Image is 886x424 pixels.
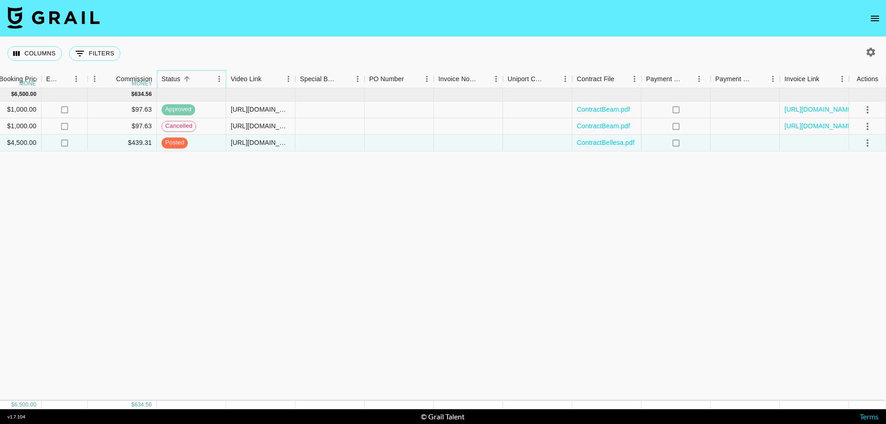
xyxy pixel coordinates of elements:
a: ContractBellesa.pdf [577,138,635,147]
div: Special Booking Type [295,70,365,88]
div: Payment Sent [641,70,711,88]
button: select merge strategy [860,102,875,118]
button: Menu [69,72,83,86]
a: ContractBeam.pdf [577,121,630,131]
button: Sort [682,72,695,85]
div: Payment Sent Date [715,70,753,88]
div: $ [132,401,135,409]
button: Sort [262,72,275,85]
div: 6,500.00 [14,90,36,98]
div: Uniport Contact Email [503,70,572,88]
button: Sort [614,72,627,85]
button: Menu [766,72,780,86]
div: Video Link [231,70,262,88]
div: 6,500.00 [14,401,36,409]
div: Commission [116,70,152,88]
button: Sort [753,72,766,85]
div: $97.63 [88,102,157,118]
div: Payment Sent Date [711,70,780,88]
button: Menu [835,72,849,86]
button: Menu [420,72,434,86]
a: [URL][DOMAIN_NAME] [784,105,854,114]
button: Select columns [7,46,62,61]
button: Sort [180,72,193,85]
div: PO Number [365,70,434,88]
div: Invoice Link [780,70,849,88]
img: Grail Talent [7,6,100,29]
div: v 1.7.104 [7,414,25,420]
div: $ [11,401,14,409]
div: Status [157,70,226,88]
button: Sort [404,72,417,85]
div: © Grail Talent [421,412,465,421]
div: https://www.youtube.com/watch?v=IuaUtMj2eQA [231,105,290,114]
button: Sort [545,72,558,85]
div: Expenses: Remove Commission? [46,70,59,88]
span: posted [162,138,188,147]
div: 634.56 [134,90,152,98]
button: Menu [212,72,226,86]
span: cancelled [162,122,196,131]
div: money [19,81,40,86]
div: Contract File [572,70,641,88]
button: Menu [692,72,706,86]
a: [URL][DOMAIN_NAME] [784,121,854,131]
div: Invoice Notes [438,70,476,88]
div: $ [132,90,135,98]
div: Actions [849,70,886,88]
button: Show filters [69,46,120,61]
div: Expenses: Remove Commission? [42,70,88,88]
div: Uniport Contact Email [508,70,545,88]
button: Menu [351,72,365,86]
div: $ [11,90,14,98]
div: 634.56 [134,401,152,409]
button: select merge strategy [860,119,875,134]
button: Menu [489,72,503,86]
div: Contract File [577,70,614,88]
a: ContractBeam.pdf [577,105,630,114]
button: select merge strategy [860,135,875,151]
a: Terms [860,412,879,421]
div: https://www.youtube.com/watch?v=IuaUtMj2eQA [231,121,290,131]
div: $439.31 [88,135,157,151]
button: Menu [558,72,572,86]
div: Payment Sent [646,70,682,88]
button: open drawer [866,9,884,28]
div: Status [162,70,180,88]
button: Sort [476,72,489,85]
div: Actions [857,70,879,88]
button: Sort [338,72,351,85]
button: Sort [103,72,116,85]
div: $97.63 [88,118,157,135]
div: Invoice Link [784,70,820,88]
button: Menu [628,72,641,86]
div: https://www.youtube.com/watch?v=8Ombq0wvI4s [231,138,290,147]
div: Special Booking Type [300,70,338,88]
div: Invoice Notes [434,70,503,88]
div: money [132,81,152,86]
button: Sort [820,72,832,85]
button: Sort [59,72,72,85]
button: Menu [88,72,102,86]
div: Video Link [226,70,295,88]
div: PO Number [369,70,404,88]
span: approved [162,105,195,114]
button: Menu [281,72,295,86]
